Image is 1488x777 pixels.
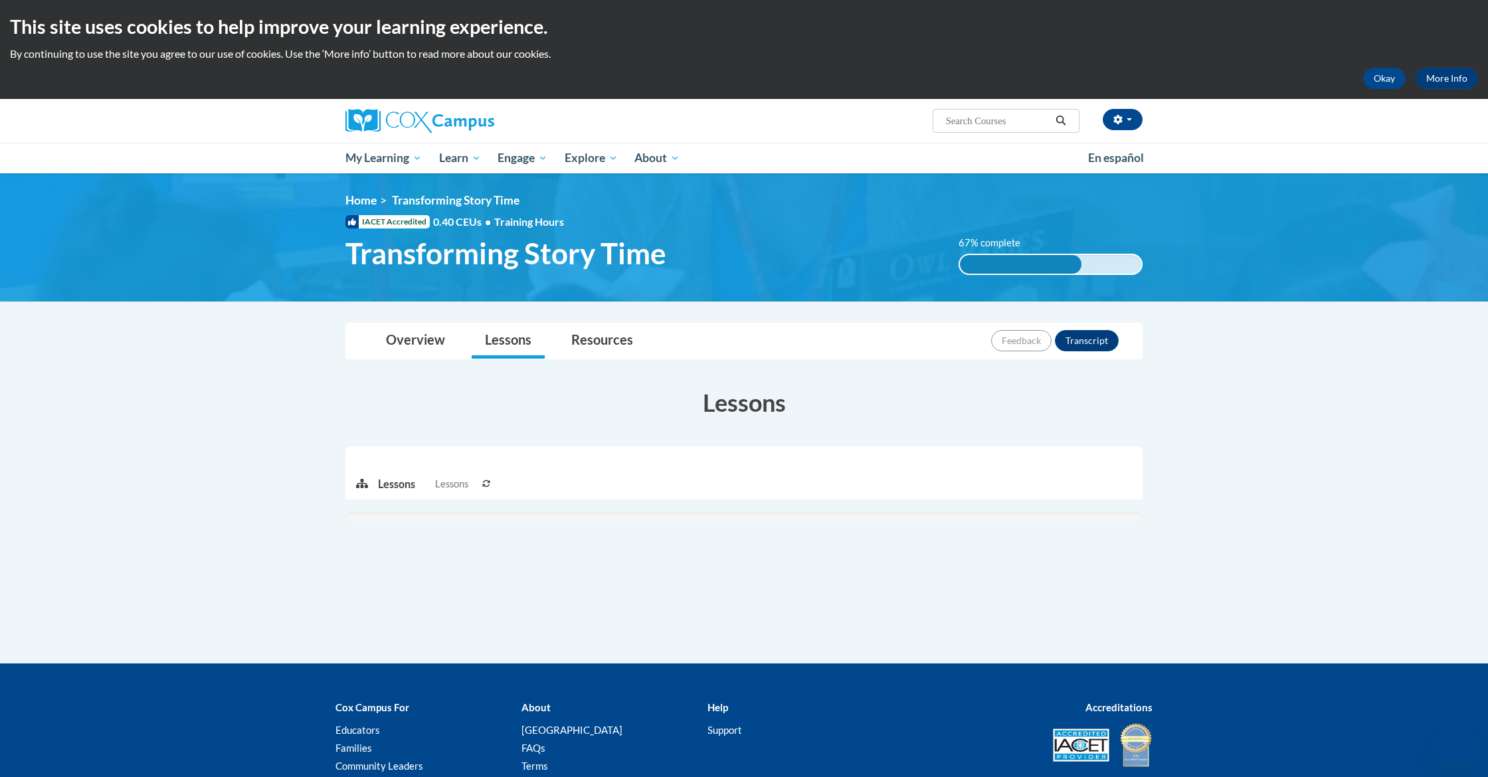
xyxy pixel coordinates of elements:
[345,150,422,166] span: My Learning
[707,724,742,736] a: Support
[10,13,1478,40] h2: This site uses cookies to help improve your learning experience.
[345,109,598,133] a: Cox Campus
[1435,724,1477,766] iframe: Button to launch messaging window
[498,150,547,166] span: Engage
[494,215,564,228] span: Training Hours
[1085,701,1153,713] b: Accreditations
[1051,113,1071,129] button: Search
[337,143,430,173] a: My Learning
[345,236,666,271] span: Transforming Story Time
[1416,68,1478,89] a: More Info
[556,143,626,173] a: Explore
[1088,151,1144,165] span: En español
[1079,144,1153,172] a: En español
[565,150,618,166] span: Explore
[521,701,551,713] b: About
[439,150,481,166] span: Learn
[521,742,545,754] a: FAQs
[335,742,372,754] a: Families
[485,215,491,228] span: •
[373,323,458,359] a: Overview
[959,236,1035,250] label: 67% complete
[345,215,430,228] span: IACET Accredited
[1363,68,1406,89] button: Okay
[558,323,646,359] a: Resources
[960,255,1081,274] div: 67% complete
[626,143,689,173] a: About
[1055,330,1119,351] button: Transcript
[472,323,545,359] a: Lessons
[335,701,409,713] b: Cox Campus For
[433,215,494,229] span: 0.40 CEUs
[945,113,1051,129] input: Search Courses
[10,46,1478,61] p: By continuing to use the site you agree to our use of cookies. Use the ‘More info’ button to read...
[521,760,548,772] a: Terms
[634,150,680,166] span: About
[335,724,380,736] a: Educators
[345,193,377,207] a: Home
[430,143,490,173] a: Learn
[1119,722,1153,768] img: IDA® Accredited
[345,109,494,133] img: Cox Campus
[345,386,1143,419] h3: Lessons
[1053,729,1109,762] img: Accredited IACET® Provider
[325,143,1162,173] div: Main menu
[521,724,622,736] a: [GEOGRAPHIC_DATA]
[335,760,423,772] a: Community Leaders
[1103,109,1143,130] button: Account Settings
[392,193,519,207] span: Transforming Story Time
[378,477,415,491] p: Lessons
[489,143,556,173] a: Engage
[707,701,728,713] b: Help
[435,477,468,491] span: Lessons
[991,330,1052,351] button: Feedback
